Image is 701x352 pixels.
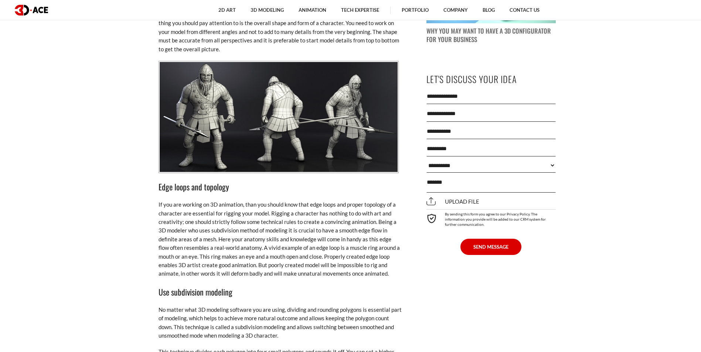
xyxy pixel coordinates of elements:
h3: Use subdivision modeling [159,286,402,298]
p: Let's Discuss Your Idea [426,71,556,87]
div: By sending this form you agree to our Privacy Policy. The information you provide will be added t... [426,209,556,227]
h3: Edge loops and topology [159,180,402,193]
p: No matter what 3D modeling software you are using, dividing and rounding polygons is essential pa... [159,306,402,340]
img: 3d wariors [159,61,399,173]
img: logo dark [15,5,48,15]
span: Upload file [426,198,479,205]
p: Why You May Want to Have a 3D Configurator for Your Business [426,27,556,44]
p: No matter what modeling technique you are using, polygonal modeling or digital sculpting, the fir... [159,10,402,54]
p: If you are working on 3D animation, than you should know that edge loops and proper topology of a... [159,200,402,278]
button: SEND MESSAGE [460,239,521,255]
